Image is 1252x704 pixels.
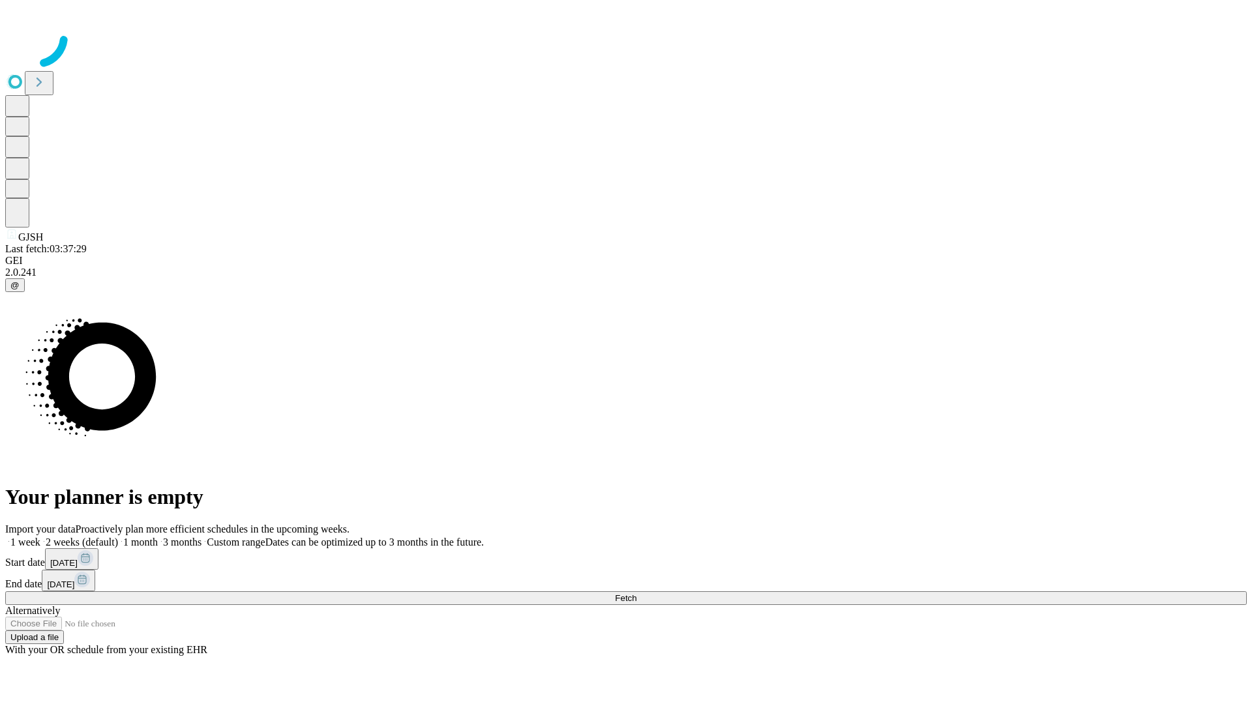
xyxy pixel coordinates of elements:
[10,536,40,548] span: 1 week
[5,570,1247,591] div: End date
[47,579,74,589] span: [DATE]
[50,558,78,568] span: [DATE]
[5,485,1247,509] h1: Your planner is empty
[42,570,95,591] button: [DATE]
[5,243,87,254] span: Last fetch: 03:37:29
[5,591,1247,605] button: Fetch
[5,548,1247,570] div: Start date
[163,536,201,548] span: 3 months
[18,231,43,242] span: GJSH
[123,536,158,548] span: 1 month
[207,536,265,548] span: Custom range
[10,280,20,290] span: @
[46,536,118,548] span: 2 weeks (default)
[5,630,64,644] button: Upload a file
[76,523,350,535] span: Proactively plan more efficient schedules in the upcoming weeks.
[5,278,25,292] button: @
[45,548,98,570] button: [DATE]
[265,536,484,548] span: Dates can be optimized up to 3 months in the future.
[5,255,1247,267] div: GEI
[5,605,60,616] span: Alternatively
[615,593,636,603] span: Fetch
[5,523,76,535] span: Import your data
[5,267,1247,278] div: 2.0.241
[5,644,207,655] span: With your OR schedule from your existing EHR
